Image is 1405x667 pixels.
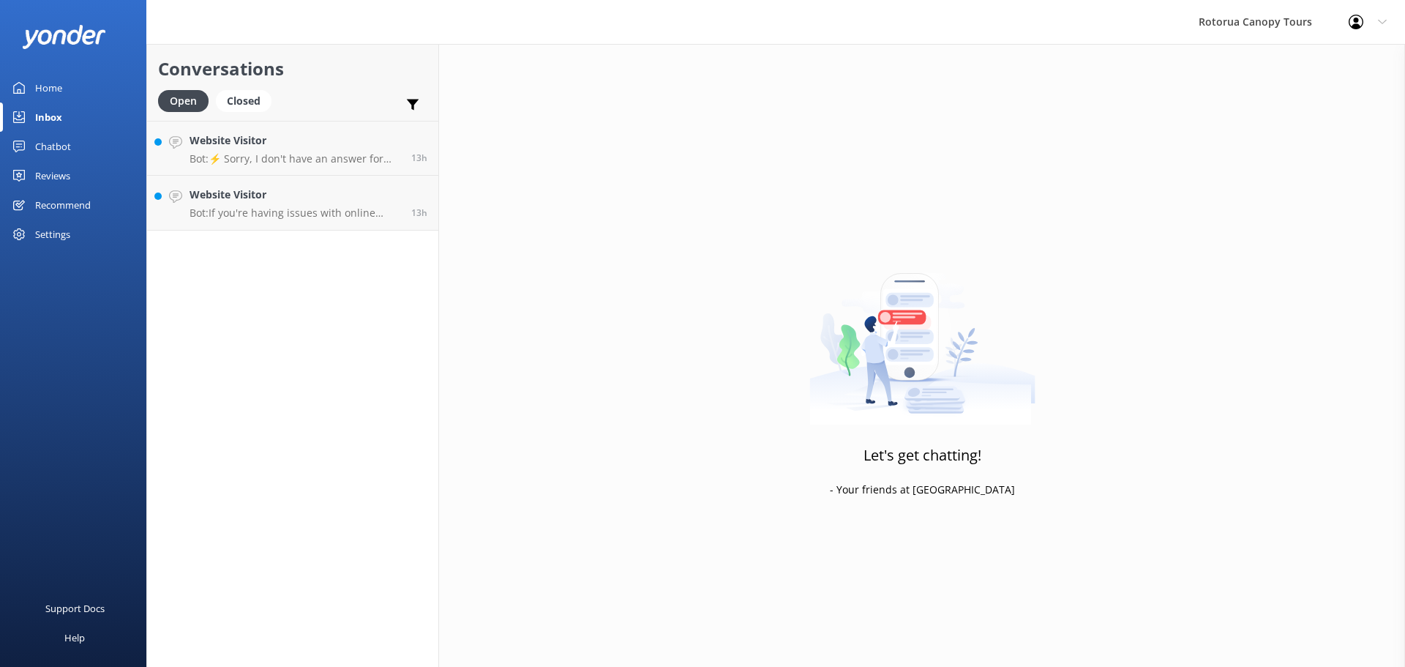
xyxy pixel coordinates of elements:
[35,161,70,190] div: Reviews
[190,152,400,165] p: Bot: ⚡ Sorry, I don't have an answer for that. Could you please try and rephrase your question? A...
[190,187,400,203] h4: Website Visitor
[158,55,427,83] h2: Conversations
[411,206,427,219] span: Sep 07 2025 08:45pm (UTC +12:00) Pacific/Auckland
[190,206,400,220] p: Bot: If you're having issues with online booking, please call us on 0800 CANOPY (226679) toll-fre...
[35,73,62,103] div: Home
[830,482,1015,498] p: - Your friends at [GEOGRAPHIC_DATA]
[64,623,85,652] div: Help
[863,444,981,467] h3: Let's get chatting!
[411,152,427,164] span: Sep 07 2025 09:24pm (UTC +12:00) Pacific/Auckland
[158,92,216,108] a: Open
[809,242,1035,425] img: artwork of a man stealing a conversation from at giant smartphone
[35,103,62,132] div: Inbox
[147,121,438,176] a: Website VisitorBot:⚡ Sorry, I don't have an answer for that. Could you please try and rephrase yo...
[158,90,209,112] div: Open
[216,90,271,112] div: Closed
[35,220,70,249] div: Settings
[216,92,279,108] a: Closed
[35,190,91,220] div: Recommend
[190,133,400,149] h4: Website Visitor
[45,594,105,623] div: Support Docs
[147,176,438,231] a: Website VisitorBot:If you're having issues with online booking, please call us on 0800 CANOPY (22...
[22,25,106,49] img: yonder-white-logo.png
[35,132,71,161] div: Chatbot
